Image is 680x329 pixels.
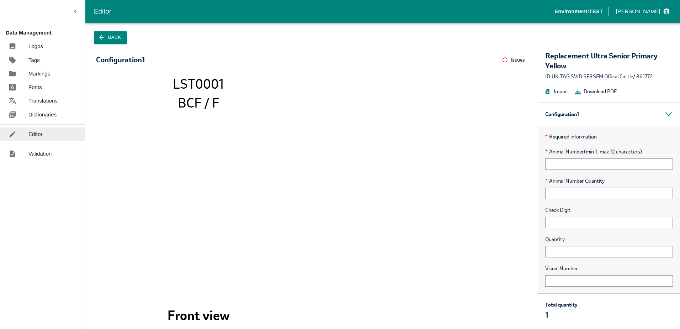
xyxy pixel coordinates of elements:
span: Visual Number [545,265,673,272]
p: Tags [28,56,40,64]
div: Editor [94,6,554,17]
span: Animal Number (min 1, max 12 characters) [545,148,673,156]
p: Validation [28,150,52,158]
span: Quantity [545,235,673,243]
span: Check Digit [545,206,673,214]
button: Download PDF [575,88,617,95]
p: Fonts [28,83,42,91]
span: Animal Number Quantity [545,177,673,185]
tspan: LST0001 [173,75,224,92]
div: Replacement Ultra Senior Primary Yellow [545,51,673,71]
tspan: Front view [168,307,230,324]
p: Required information [545,133,673,141]
p: Translations [28,97,58,105]
p: Editor [28,130,43,138]
p: [PERSON_NAME] [616,7,660,15]
div: Configuration 1 [538,103,680,126]
p: 1 [545,310,577,320]
p: Markings [28,70,50,78]
div: ID: UK TAG SVID SERSEM Offical Cattle / 861772 [545,73,673,80]
button: Back [94,31,127,44]
p: Dictionaries [28,111,57,119]
tspan: BCF / F [178,94,219,111]
button: Import [545,88,569,95]
div: Configuration 1 [96,56,145,64]
p: Logos [28,42,43,50]
p: Total quantity [545,301,577,309]
button: Issues [502,54,527,66]
p: Environment: TEST [554,7,603,15]
p: Data Management [6,29,85,37]
button: profile [613,5,671,17]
